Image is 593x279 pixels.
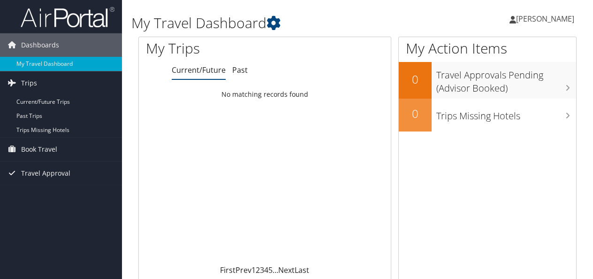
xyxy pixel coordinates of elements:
a: 5 [268,265,273,275]
a: Past [232,65,248,75]
a: Next [278,265,295,275]
a: 2 [256,265,260,275]
a: Current/Future [172,65,226,75]
a: [PERSON_NAME] [509,5,584,33]
h2: 0 [399,71,432,87]
a: 4 [264,265,268,275]
h1: My Action Items [399,39,576,58]
span: Trips [21,71,37,95]
span: Travel Approval [21,162,70,185]
span: Dashboards [21,33,59,57]
td: No matching records found [139,86,391,103]
span: Book Travel [21,138,57,161]
h3: Trips Missing Hotels [436,105,576,123]
a: Prev [236,265,251,275]
h3: Travel Approvals Pending (Advisor Booked) [436,64,576,95]
span: … [273,265,278,275]
a: 0Trips Missing Hotels [399,99,576,132]
a: First [220,265,236,275]
a: 0Travel Approvals Pending (Advisor Booked) [399,62,576,98]
a: Last [295,265,309,275]
img: airportal-logo.png [21,6,114,28]
h1: My Trips [146,39,279,58]
a: 1 [251,265,256,275]
span: [PERSON_NAME] [516,14,574,24]
a: 3 [260,265,264,275]
h2: 0 [399,106,432,122]
h1: My Travel Dashboard [131,13,433,33]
